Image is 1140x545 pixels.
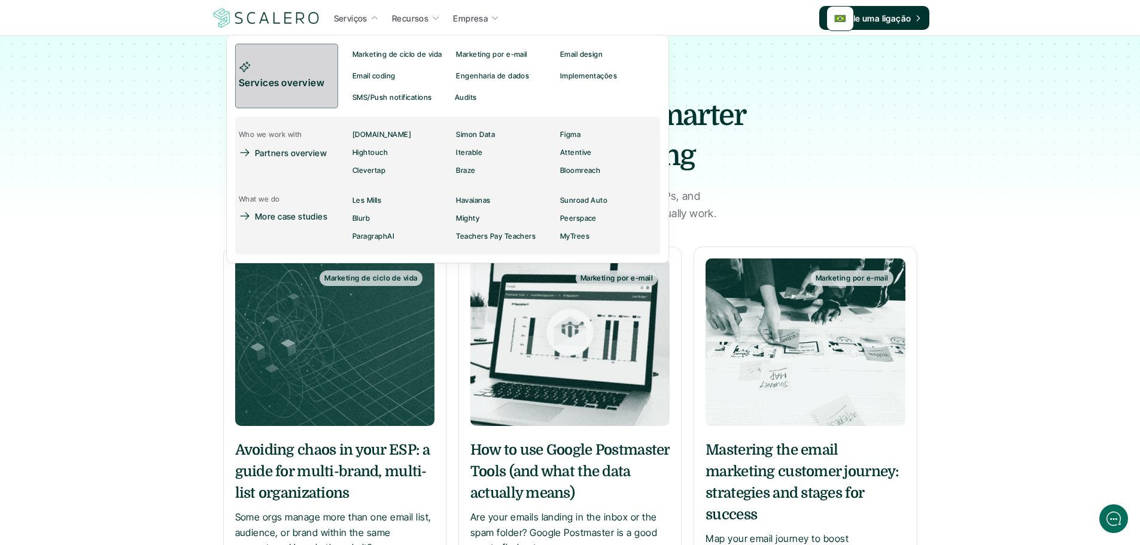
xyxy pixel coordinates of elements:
[456,72,529,80] p: Engenharia de dados
[706,439,905,525] h5: Mastering the email marketing customer journey: strategies and stages for success
[452,126,556,144] a: Simon Data
[706,258,905,426] img: Foto de <a href="https://unsplash.com/es/@uxindo?utm_content=creditCopyText&utm_medium=referral&u...
[560,50,603,59] p: Email design
[239,130,302,139] p: Who we work with
[560,214,596,223] p: Peerspace
[235,44,338,108] a: Services overview
[816,274,889,282] p: Marketing por e-mail
[456,130,495,139] p: Simon Data
[18,80,221,137] h2: Let us know if we can help with lifecycle marketing.
[456,196,490,205] p: Havaianas
[829,12,911,25] p: Agende uma ligação
[456,50,527,59] p: Marketing por e-mail
[560,148,591,157] p: Attentive
[1099,504,1128,533] iframe: gist-messenger-bubble-iframe
[352,50,442,59] p: Marketing de ciclo de vida
[556,209,659,227] a: Peerspace
[352,214,370,223] p: Blurb
[352,166,385,175] p: Clevertap
[235,258,434,426] img: Created with Sora
[556,191,659,209] a: Sunroad Auto
[560,196,607,205] p: Sunroad Auto
[19,159,221,182] button: New conversation
[452,191,556,209] a: Havaianas
[456,214,479,223] p: Mighty
[470,258,670,426] img: Foto de <a href="https://unsplash.com/es/@cgower?utm_content=creditCopyText&utm_medium=referral&u...
[556,227,659,245] a: MyTrees
[349,44,452,65] a: Marketing de ciclo de vida
[452,209,556,227] a: Mighty
[560,232,589,240] p: MyTrees
[211,7,321,29] img: Scalero company logotype
[352,72,396,80] p: Email coding
[452,162,556,179] a: Braze
[349,65,452,87] a: Email coding
[455,93,477,102] p: Audits
[334,12,367,25] p: Serviços
[77,166,144,175] span: New conversation
[100,418,151,426] span: We run on Gist
[556,44,659,65] a: Email design
[452,227,556,245] a: Teachers Pay Teachers
[349,162,452,179] a: Clevertap
[324,274,417,282] p: Marketing de ciclo de vida
[556,126,659,144] a: Figma
[456,166,475,175] p: Braze
[239,195,280,203] p: What we do
[556,144,659,162] a: Attentive
[453,12,488,25] p: Empresa
[456,232,536,240] p: Teachers Pay Teachers
[235,207,338,225] a: More case studies
[352,148,388,157] p: Hightouch
[452,65,556,87] a: Engenharia de dados
[392,12,428,25] p: Recursos
[560,166,600,175] p: Bloomreach
[834,13,846,25] img: 🇧🇷
[235,258,434,426] a: Created with SoraMarketing de ciclo de vida
[18,58,221,77] h1: Hi! Welcome to [GEOGRAPHIC_DATA].
[349,227,452,245] a: ParagraphAI
[349,87,451,108] a: SMS/Push notifications
[451,87,554,108] a: Audits
[352,232,394,240] p: ParagraphAI
[239,75,327,91] p: Services overview
[560,130,580,139] p: Figma
[349,126,452,144] a: [DOMAIN_NAME]
[255,147,327,159] p: Partners overview
[349,144,452,162] a: Hightouch
[470,439,670,504] h5: How to use Google Postmaster Tools (and what the data actually means)
[235,144,334,162] a: Partners overview
[819,6,929,30] a: Agende uma ligação
[452,44,556,65] a: Marketing por e-mail
[456,148,482,157] p: Iterable
[255,210,327,223] p: More case studies
[560,72,617,80] p: Implementações
[452,144,556,162] a: Iterable
[352,93,432,102] p: SMS/Push notifications
[556,162,659,179] a: Bloomreach
[235,439,434,504] h5: Avoiding chaos in your ESP: a guide for multi-brand, multi-list organizations
[580,274,653,282] p: Marketing por e-mail
[352,196,381,205] p: Les Mills
[352,130,411,139] p: [DOMAIN_NAME]
[556,65,659,87] a: Implementações
[349,191,452,209] a: Les Mills
[349,209,452,227] a: Blurb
